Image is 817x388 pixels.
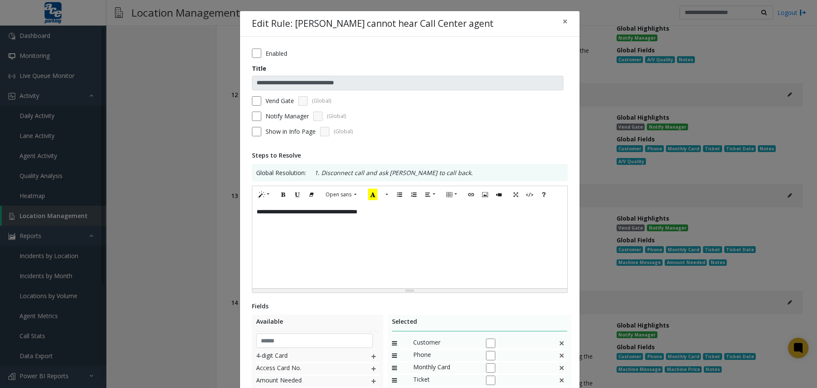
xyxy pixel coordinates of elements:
[306,168,473,177] p: 1. Disconnect call and ask [PERSON_NAME] to call back.
[557,11,574,32] button: Close
[370,363,377,374] img: plusIcon.svg
[523,188,537,201] button: Code View
[413,338,477,349] span: Customer
[558,375,565,386] img: false
[321,188,361,201] button: Font Family
[304,188,319,201] button: Remove Font Style (CTRL+\)
[413,350,477,361] span: Phone
[558,350,565,361] img: false
[276,188,291,201] button: Bold (CTRL+B)
[252,289,567,293] div: Resize
[266,49,287,58] label: Enabled
[252,64,266,73] label: Title
[563,15,568,27] span: ×
[382,188,390,201] button: More Color
[406,188,421,201] button: Ordered list (CTRL+SHIFT+NUM8)
[252,151,568,160] div: Steps to Resolve
[256,351,353,362] span: 4-digit Card
[326,191,351,198] span: Open sans
[252,302,568,310] div: Fields
[420,188,440,201] button: Paragraph
[558,362,565,374] img: false
[327,112,346,120] span: (Global)
[392,188,407,201] button: Unordered list (CTRL+SHIFT+NUM7)
[558,338,565,349] img: false
[492,188,506,201] button: Video
[464,188,478,201] button: Link (CTRL+K)
[334,128,353,135] span: (Global)
[266,127,316,136] span: Show in Info Page
[392,317,568,331] div: Selected
[256,168,306,177] span: Global Resolution:
[413,362,477,374] span: Monthly Card
[537,188,551,201] button: Help
[252,17,494,31] h4: Edit Rule: [PERSON_NAME] cannot hear Call Center agent
[290,188,305,201] button: Underline (CTRL+U)
[266,96,294,105] label: Vend Gate
[413,375,477,386] span: Ticket
[508,188,523,201] button: Full Screen
[266,112,309,121] label: Notify Manager
[256,317,379,331] div: Available
[256,376,353,387] span: Amount Needed
[370,376,377,387] img: plusIcon.svg
[254,188,274,201] button: Style
[312,97,331,105] span: (Global)
[370,351,377,362] img: plusIcon.svg
[478,188,492,201] button: Picture
[256,363,353,374] span: Access Card No.
[442,188,462,201] button: Table
[363,188,382,201] button: Recent Color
